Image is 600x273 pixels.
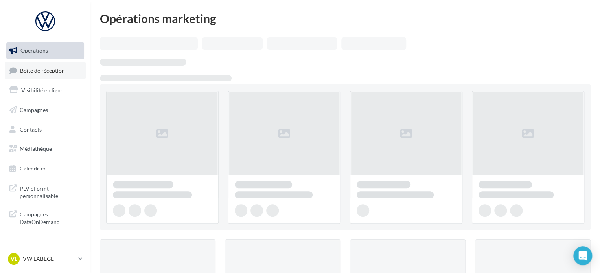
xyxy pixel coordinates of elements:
[5,141,86,157] a: Médiathèque
[6,251,84,266] a: VL VW LABEGE
[20,165,46,172] span: Calendrier
[20,47,48,54] span: Opérations
[11,255,17,263] span: VL
[20,106,48,113] span: Campagnes
[100,13,591,24] div: Opérations marketing
[5,42,86,59] a: Opérations
[20,183,81,200] span: PLV et print personnalisable
[5,121,86,138] a: Contacts
[20,126,42,132] span: Contacts
[5,206,86,229] a: Campagnes DataOnDemand
[5,180,86,203] a: PLV et print personnalisable
[5,102,86,118] a: Campagnes
[5,62,86,79] a: Boîte de réception
[23,255,75,263] p: VW LABEGE
[573,246,592,265] div: Open Intercom Messenger
[20,145,52,152] span: Médiathèque
[5,160,86,177] a: Calendrier
[20,67,65,73] span: Boîte de réception
[20,209,81,226] span: Campagnes DataOnDemand
[21,87,63,93] span: Visibilité en ligne
[5,82,86,99] a: Visibilité en ligne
